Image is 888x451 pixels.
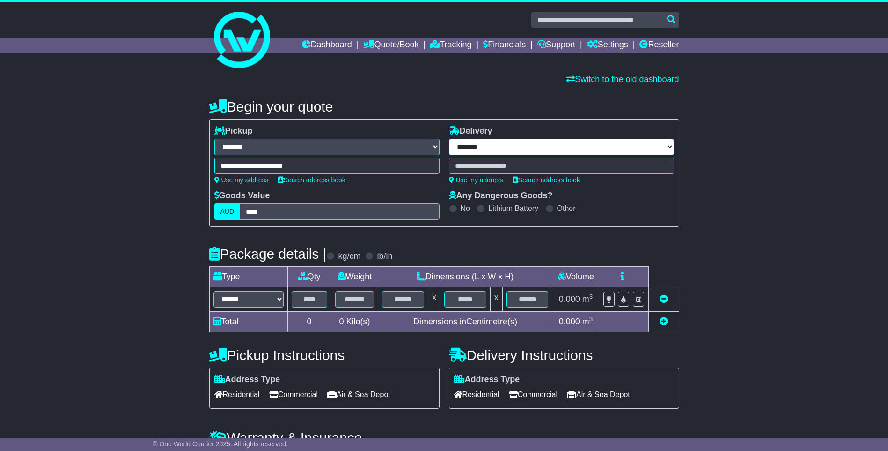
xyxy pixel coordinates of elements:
span: 0.000 [559,294,580,304]
span: Commercial [509,387,558,402]
a: Settings [587,38,628,53]
label: Other [557,204,576,213]
td: Weight [331,267,378,287]
h4: Begin your quote [209,99,679,114]
a: Search address book [278,176,345,184]
a: Use my address [214,176,269,184]
span: m [582,294,593,304]
span: © One World Courier 2025. All rights reserved. [153,440,288,448]
td: x [490,287,502,312]
label: kg/cm [338,251,360,262]
a: Add new item [660,317,668,326]
span: 0 [339,317,344,326]
td: Qty [287,267,331,287]
span: 0.000 [559,317,580,326]
label: Lithium Battery [488,204,538,213]
a: Remove this item [660,294,668,304]
td: 0 [287,312,331,332]
label: AUD [214,203,241,220]
span: Residential [214,387,260,402]
h4: Package details | [209,246,327,262]
a: Use my address [449,176,503,184]
td: x [428,287,440,312]
td: Dimensions (L x W x H) [378,267,552,287]
span: Air & Sea Depot [327,387,390,402]
label: Address Type [454,375,520,385]
label: Address Type [214,375,280,385]
h4: Warranty & Insurance [209,430,679,445]
label: Pickup [214,126,253,136]
a: Dashboard [302,38,352,53]
label: No [461,204,470,213]
sup: 3 [589,293,593,300]
sup: 3 [589,316,593,323]
label: Any Dangerous Goods? [449,191,553,201]
span: Commercial [269,387,318,402]
td: Volume [552,267,599,287]
td: Dimensions in Centimetre(s) [378,312,552,332]
a: Reseller [639,38,679,53]
label: lb/in [377,251,392,262]
span: m [582,317,593,326]
a: Support [537,38,575,53]
a: Quote/Book [363,38,418,53]
span: Residential [454,387,499,402]
td: Kilo(s) [331,312,378,332]
td: Total [209,312,287,332]
a: Tracking [430,38,471,53]
td: Type [209,267,287,287]
a: Switch to the old dashboard [566,75,679,84]
span: Air & Sea Depot [567,387,630,402]
label: Delivery [449,126,492,136]
h4: Delivery Instructions [449,347,679,363]
label: Goods Value [214,191,270,201]
a: Financials [483,38,526,53]
a: Search address book [513,176,580,184]
h4: Pickup Instructions [209,347,440,363]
